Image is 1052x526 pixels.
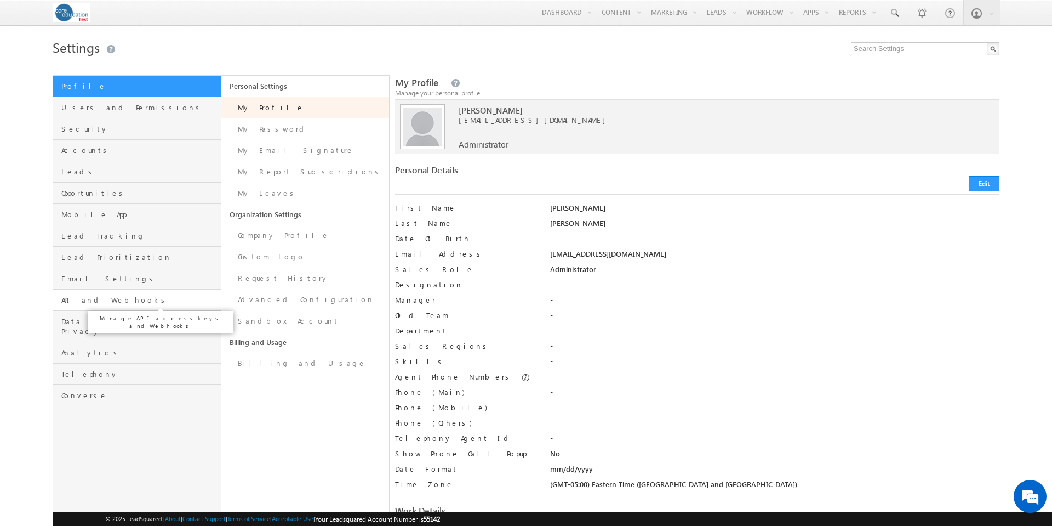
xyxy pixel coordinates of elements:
[221,204,390,225] a: Organization Settings
[227,515,270,522] a: Terms of Service
[221,332,390,353] a: Billing and Usage
[61,348,218,358] span: Analytics
[550,203,999,218] div: [PERSON_NAME]
[53,118,221,140] a: Security
[395,418,534,428] label: Phone (Others)
[53,311,221,342] a: Data Management and Privacy
[550,449,999,464] div: No
[61,188,218,198] span: Opportunities
[395,203,534,213] label: First Name
[459,115,942,125] span: [EMAIL_ADDRESS][DOMAIN_NAME]
[61,124,218,134] span: Security
[395,249,534,259] label: Email Address
[315,515,440,523] span: Your Leadsquared Account Number is
[53,183,221,204] a: Opportunities
[550,310,999,326] div: -
[53,97,221,118] a: Users and Permissions
[53,290,221,311] a: API and Webhooks
[395,310,534,320] label: Old Team
[53,38,100,56] span: Settings
[459,139,508,149] span: Administrator
[395,218,534,228] label: Last Name
[395,479,534,489] label: Time Zone
[61,295,218,305] span: API and Webhooks
[221,310,390,332] a: Sandbox Account
[459,105,942,115] span: [PERSON_NAME]
[61,210,218,219] span: Mobile App
[424,515,440,523] span: 55142
[221,140,390,161] a: My Email Signature
[53,342,221,364] a: Analytics
[221,268,390,289] a: Request History
[53,161,221,183] a: Leads
[92,314,229,330] p: Manage API access keys and Webhooks
[550,280,999,295] div: -
[61,369,218,379] span: Telephony
[221,225,390,246] a: Company Profile
[395,449,534,459] label: Show Phone Call Popup
[221,183,390,204] a: My Leaves
[61,81,218,91] span: Profile
[550,387,999,403] div: -
[61,103,218,112] span: Users and Permissions
[221,161,390,183] a: My Report Subscriptions
[53,225,221,247] a: Lead Tracking
[550,326,999,341] div: -
[550,218,999,234] div: [PERSON_NAME]
[221,353,390,374] a: Billing and Usage
[550,418,999,433] div: -
[395,341,534,351] label: Sales Regions
[61,145,218,155] span: Accounts
[221,97,390,118] a: My Profile
[61,167,218,177] span: Leads
[105,514,440,524] span: © 2025 LeadSquared | | | | |
[550,264,999,280] div: Administrator
[395,76,438,89] span: My Profile
[272,515,313,522] a: Acceptable Use
[395,433,534,443] label: Telephony Agent Id
[53,204,221,225] a: Mobile App
[550,372,999,387] div: -
[550,433,999,449] div: -
[550,357,999,372] div: -
[395,280,534,290] label: Designation
[61,316,218,336] span: Data Management and Privacy
[550,249,999,264] div: [EMAIL_ADDRESS][DOMAIN_NAME]
[395,403,487,412] label: Phone (Mobile)
[395,264,534,274] label: Sales Role
[550,295,999,310] div: -
[550,479,999,495] div: (GMT-05:00) Eastern Time ([GEOGRAPHIC_DATA] and [GEOGRAPHIC_DATA])
[969,176,999,191] button: Edit
[53,364,221,385] a: Telephony
[550,341,999,357] div: -
[395,506,689,521] div: Work Details
[395,295,534,305] label: Manager
[53,247,221,268] a: Lead Prioritization
[395,88,999,98] div: Manage your personal profile
[395,234,534,244] label: Date Of Birth
[53,140,221,161] a: Accounts
[221,289,390,310] a: Advanced Configuration
[53,385,221,406] a: Converse
[221,246,390,268] a: Custom Logo
[61,274,218,284] span: Email Settings
[395,387,534,397] label: Phone (Main)
[165,515,181,522] a: About
[395,165,689,180] div: Personal Details
[61,252,218,262] span: Lead Prioritization
[53,268,221,290] a: Email Settings
[61,231,218,241] span: Lead Tracking
[395,326,534,336] label: Department
[61,391,218,400] span: Converse
[851,42,999,55] input: Search Settings
[221,118,390,140] a: My Password
[182,515,226,522] a: Contact Support
[550,403,999,418] div: -
[395,464,534,474] label: Date Format
[53,76,221,97] a: Profile
[221,76,390,97] a: Personal Settings
[53,3,90,22] img: Custom Logo
[395,372,513,382] label: Agent Phone Numbers
[395,357,534,366] label: Skills
[550,464,999,479] div: mm/dd/yyyy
